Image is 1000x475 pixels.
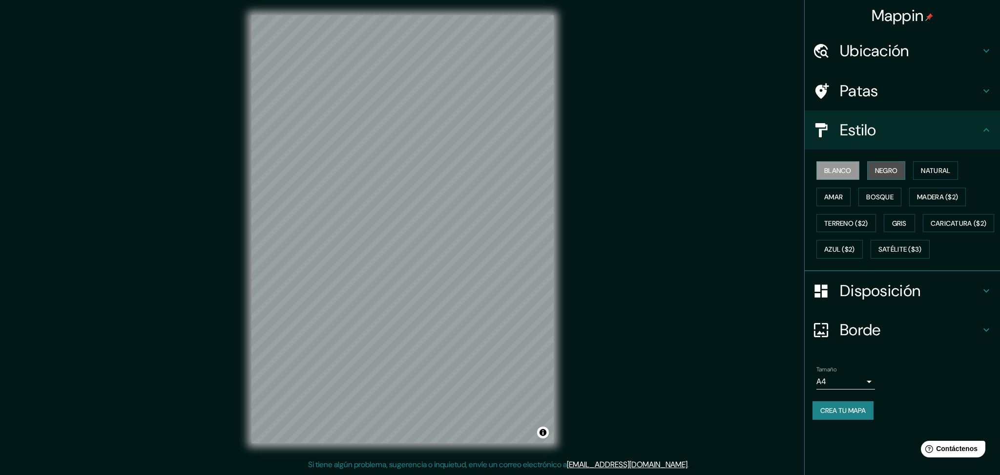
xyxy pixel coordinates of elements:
img: pin-icon.png [925,13,933,21]
font: . [689,459,690,470]
iframe: Lanzador de widgets de ayuda [913,437,989,464]
font: Satélite ($3) [878,245,922,254]
font: . [687,459,689,470]
font: A4 [816,376,826,387]
button: Crea tu mapa [812,401,874,420]
button: Azul ($2) [816,240,863,259]
canvas: Mapa [251,15,554,443]
button: Blanco [816,161,859,180]
div: Patas [805,71,1000,110]
div: Disposición [805,271,1000,310]
div: Estilo [805,110,1000,150]
button: Gris [884,214,915,233]
font: . [690,459,692,470]
button: Bosque [858,188,901,206]
font: Natural [921,166,950,175]
font: Blanco [824,166,852,175]
font: Estilo [840,120,876,140]
button: Madera ($2) [909,188,966,206]
font: Azul ($2) [824,245,855,254]
a: [EMAIL_ADDRESS][DOMAIN_NAME] [567,459,687,470]
button: Satélite ($3) [871,240,930,259]
font: Caricatura ($2) [931,219,987,228]
font: Mappin [872,5,924,26]
div: A4 [816,374,875,389]
font: Borde [840,320,881,340]
font: Negro [875,166,898,175]
div: Ubicación [805,31,1000,70]
button: Amar [816,188,851,206]
font: Tamaño [816,366,836,373]
font: Madera ($2) [917,193,958,201]
font: Crea tu mapa [820,406,866,415]
font: Si tiene algún problema, sugerencia o inquietud, envíe un correo electrónico a [308,459,567,470]
font: Amar [824,193,843,201]
font: Gris [892,219,907,228]
button: Caricatura ($2) [923,214,995,233]
font: Ubicación [840,41,909,61]
font: Disposición [840,281,920,301]
font: Terreno ($2) [824,219,868,228]
button: Terreno ($2) [816,214,876,233]
button: Natural [913,161,958,180]
div: Borde [805,310,1000,349]
font: Patas [840,81,878,101]
button: Activar o desactivar atribución [537,427,549,438]
font: Bosque [866,193,894,201]
button: Negro [867,161,906,180]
